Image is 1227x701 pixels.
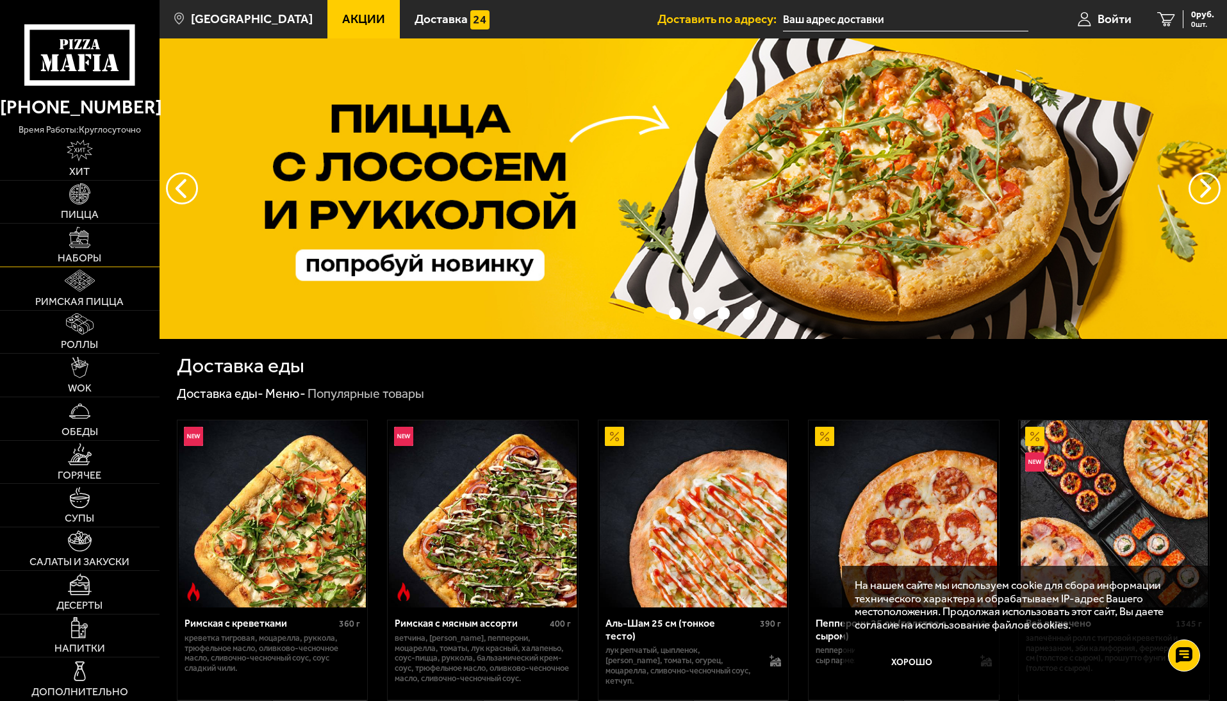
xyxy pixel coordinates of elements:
span: Роллы [61,340,98,350]
span: [GEOGRAPHIC_DATA] [191,13,313,25]
span: Хит [69,167,90,177]
button: Хорошо [855,644,970,682]
img: Римская с креветками [179,420,366,607]
span: Римская пицца [35,297,124,307]
span: Войти [1098,13,1132,25]
div: Римская с креветками [185,617,336,629]
img: Пепперони 25 см (толстое с сыром) [810,420,997,607]
button: предыдущий [1189,172,1221,204]
img: Новинка [184,427,203,446]
img: Акционный [1025,427,1044,446]
img: Акционный [605,427,624,446]
a: Меню- [265,386,306,401]
span: 0 шт. [1191,21,1214,28]
span: Десерты [56,600,103,611]
img: Острое блюдо [184,582,203,602]
span: Пицца [61,210,99,220]
input: Ваш адрес доставки [783,8,1028,31]
p: пепперони, [PERSON_NAME], соус-пицца, сыр пармезан (на борт). [816,645,968,666]
img: 15daf4d41897b9f0e9f617042186c801.svg [470,10,490,29]
span: Обеды [62,427,98,437]
div: Римская с мясным ассорти [395,617,547,629]
button: точки переключения [718,307,730,319]
img: Аль-Шам 25 см (тонкое тесто) [600,420,787,607]
div: Пепперони 25 см (толстое с сыром) [816,617,968,641]
h1: Доставка еды [177,356,304,376]
span: WOK [68,383,92,393]
span: Напитки [54,643,105,654]
img: Всё включено [1021,420,1208,607]
span: Супы [65,513,94,524]
a: НовинкаОстрое блюдоРимская с креветками [177,420,368,607]
a: АкционныйПепперони 25 см (толстое с сыром) [809,420,999,607]
button: следующий [166,172,198,204]
span: 360 г [339,618,360,629]
span: 0 руб. [1191,10,1214,19]
div: Аль-Шам 25 см (тонкое тесто) [605,617,757,641]
button: точки переключения [669,307,681,319]
span: Доставка [415,13,468,25]
img: Акционный [815,427,834,446]
span: 400 г [550,618,571,629]
p: креветка тигровая, моцарелла, руккола, трюфельное масло, оливково-чесночное масло, сливочно-чесно... [185,633,361,674]
a: АкционныйНовинкаВсё включено [1019,420,1209,607]
span: Наборы [58,253,101,263]
div: Популярные товары [308,386,424,402]
span: Горячее [58,470,101,481]
img: Острое блюдо [394,582,413,602]
a: АкционныйАль-Шам 25 см (тонкое тесто) [598,420,789,607]
p: ветчина, [PERSON_NAME], пепперони, моцарелла, томаты, лук красный, халапеньо, соус-пицца, руккола... [395,633,571,684]
button: точки переключения [743,307,755,319]
span: Акции [342,13,385,25]
button: точки переключения [693,307,705,319]
img: Новинка [394,427,413,446]
span: Салаты и закуски [29,557,129,567]
span: Дополнительно [31,687,128,697]
p: лук репчатый, цыпленок, [PERSON_NAME], томаты, огурец, моцарелла, сливочно-чесночный соус, кетчуп. [605,645,757,686]
img: Новинка [1025,452,1044,472]
img: Римская с мясным ассорти [389,420,576,607]
p: На нашем сайте мы используем cookie для сбора информации технического характера и обрабатываем IP... [855,579,1190,632]
span: 390 г [760,618,781,629]
a: НовинкаОстрое блюдоРимская с мясным ассорти [388,420,578,607]
button: точки переключения [644,307,656,319]
a: Доставка еды- [177,386,263,401]
span: Доставить по адресу: [657,13,783,25]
